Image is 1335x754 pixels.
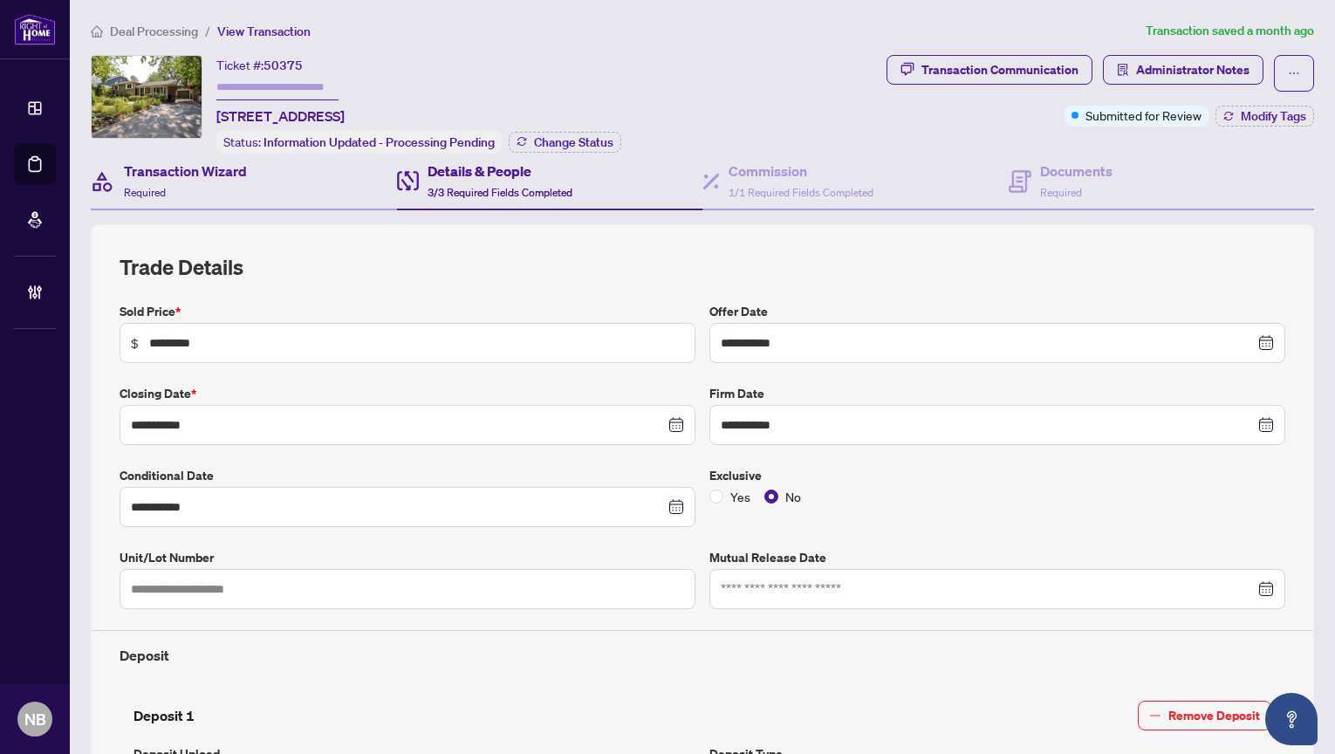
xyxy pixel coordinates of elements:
[921,56,1078,84] div: Transaction Communication
[1168,702,1260,730] span: Remove Deposit
[428,186,572,199] span: 3/3 Required Fields Completed
[1117,64,1129,76] span: solution
[709,302,1285,321] label: Offer Date
[124,186,166,199] span: Required
[1103,55,1263,85] button: Administrator Notes
[509,132,621,153] button: Change Status
[723,487,757,506] span: Yes
[205,21,210,41] li: /
[709,466,1285,485] label: Exclusive
[729,161,873,182] h4: Commission
[264,58,303,73] span: 50375
[120,302,695,321] label: Sold Price
[124,161,247,182] h4: Transaction Wizard
[1265,693,1318,745] button: Open asap
[91,25,103,38] span: home
[729,186,873,199] span: 1/1 Required Fields Completed
[120,384,695,403] label: Closing Date
[131,333,139,353] span: $
[92,56,202,138] img: IMG-W12333671_1.jpg
[1085,106,1201,125] span: Submitted for Review
[1149,709,1161,722] span: minus
[24,707,46,731] span: NB
[216,106,345,127] span: [STREET_ADDRESS]
[1138,701,1271,730] button: Remove Deposit
[1040,161,1112,182] h4: Documents
[120,253,1285,281] h2: Trade Details
[120,466,695,485] label: Conditional Date
[216,130,502,154] div: Status:
[428,161,572,182] h4: Details & People
[534,136,613,148] span: Change Status
[1136,56,1249,84] span: Administrator Notes
[887,55,1092,85] button: Transaction Communication
[133,705,195,726] h4: Deposit 1
[1040,186,1082,199] span: Required
[778,487,808,506] span: No
[216,55,303,75] div: Ticket #:
[120,548,695,567] label: Unit/Lot Number
[1241,110,1306,122] span: Modify Tags
[1288,67,1300,79] span: ellipsis
[709,384,1285,403] label: Firm Date
[264,134,495,150] span: Information Updated - Processing Pending
[709,548,1285,567] label: Mutual Release Date
[1146,21,1314,41] article: Transaction saved a month ago
[110,24,198,39] span: Deal Processing
[120,645,1285,666] h4: Deposit
[1215,106,1314,127] button: Modify Tags
[217,24,311,39] span: View Transaction
[14,13,56,45] img: logo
